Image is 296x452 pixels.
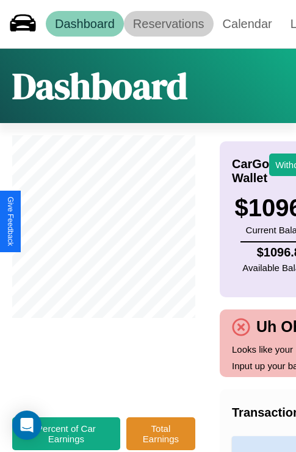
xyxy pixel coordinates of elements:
h4: CarGo Wallet [232,157,269,185]
h1: Dashboard [12,61,187,111]
div: Give Feedback [6,197,15,246]
button: Total Earnings [126,417,195,450]
button: Percent of Car Earnings [12,417,120,450]
div: Open Intercom Messenger [12,411,42,440]
a: Calendar [214,11,281,37]
a: Reservations [124,11,214,37]
a: Dashboard [46,11,124,37]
